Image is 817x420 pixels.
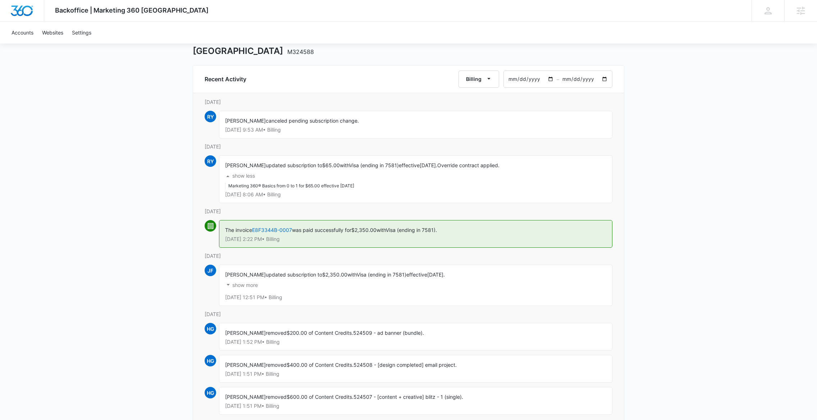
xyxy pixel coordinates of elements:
[351,227,376,233] span: $2,350.00
[353,394,463,400] span: 524507 - [content + creative] blitz - 1 (single).
[38,22,68,44] a: Websites
[399,162,420,168] span: effective
[420,162,437,168] span: [DATE].
[55,6,209,14] span: Backoffice | Marketing 360 [GEOGRAPHIC_DATA]
[376,227,386,233] span: with
[7,22,38,44] a: Accounts
[427,271,445,278] span: [DATE].
[266,162,322,168] span: updated subscription to
[406,271,427,278] span: effective
[322,271,347,278] span: $2,350.00
[225,371,606,376] p: [DATE] 1:51 PM • Billing
[287,48,314,55] span: M324588
[225,394,266,400] span: [PERSON_NAME]
[205,387,216,398] span: HG
[287,330,353,336] span: $200.00 of Content Credits.
[266,271,322,278] span: updated subscription to
[353,362,457,368] span: 524508 - [design completed] email project.
[205,252,612,260] p: [DATE]
[205,265,216,276] span: JF
[322,162,340,168] span: $65.00
[205,75,246,83] h6: Recent Activity
[225,237,606,242] p: [DATE] 2:22 PM • Billing
[205,98,612,106] p: [DATE]
[266,394,287,400] span: removed
[386,227,437,233] span: Visa (ending in 7581).
[225,278,258,292] button: show more
[225,227,252,233] span: The invoice
[225,339,606,344] p: [DATE] 1:52 PM • Billing
[205,323,216,334] span: HG
[205,310,612,318] p: [DATE]
[225,295,606,300] p: [DATE] 12:51 PM • Billing
[225,362,266,368] span: [PERSON_NAME]
[225,127,606,132] p: [DATE] 9:53 AM • Billing
[225,403,606,408] p: [DATE] 1:51 PM • Billing
[292,227,351,233] span: was paid successfully for
[68,22,96,44] a: Settings
[357,271,406,278] span: Visa (ending in 7581)
[266,362,287,368] span: removed
[205,355,216,366] span: HG
[232,173,255,178] p: show less
[205,111,216,122] span: RY
[225,192,606,197] p: [DATE] 8:06 AM • Billing
[347,271,357,278] span: with
[458,70,499,88] button: Billing
[225,118,266,124] span: [PERSON_NAME]
[228,183,354,189] li: Marketing 360® Basics from 0 to 1 for $65.00 effective [DATE]
[225,271,266,278] span: [PERSON_NAME]
[437,162,499,168] span: Override contract applied.
[287,394,353,400] span: $600.00 of Content Credits.
[252,227,292,233] a: E8F3344B-0007
[225,330,266,336] span: [PERSON_NAME]
[205,155,216,167] span: RY
[225,169,255,183] button: show less
[353,330,424,336] span: 524509 - ad banner (bundle).
[349,162,399,168] span: Visa (ending in 7581)
[266,330,287,336] span: removed
[232,283,258,288] p: show more
[557,76,559,83] span: –
[340,162,349,168] span: with
[287,362,353,368] span: $400.00 of Content Credits.
[205,207,612,215] p: [DATE]
[205,143,612,150] p: [DATE]
[266,118,359,124] span: canceled pending subscription change.
[225,162,266,168] span: [PERSON_NAME]
[193,46,314,56] h1: [GEOGRAPHIC_DATA]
